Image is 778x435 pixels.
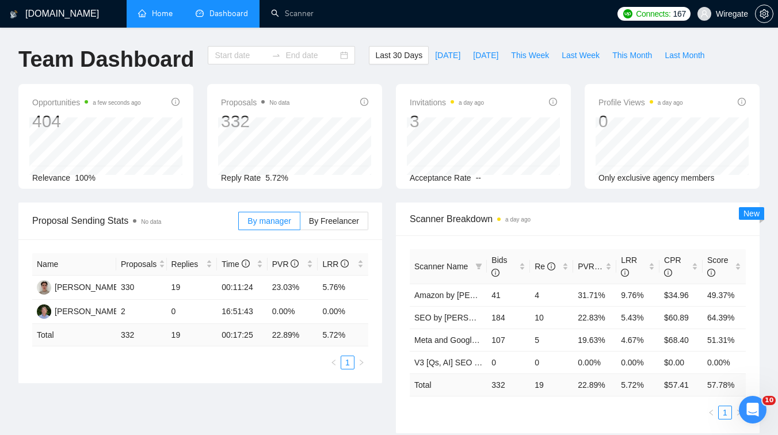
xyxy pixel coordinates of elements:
[573,284,616,306] td: 31.71%
[196,9,204,17] span: dashboard
[221,173,261,182] span: Reply Rate
[659,284,703,306] td: $34.96
[32,253,116,276] th: Name
[756,9,773,18] span: setting
[665,49,704,62] span: Last Month
[708,409,715,416] span: left
[704,406,718,419] li: Previous Page
[37,304,51,319] img: JK
[291,260,299,268] span: info-circle
[535,262,555,271] span: Re
[755,9,773,18] a: setting
[530,351,573,373] td: 0
[141,219,161,225] span: No data
[285,49,338,62] input: End date
[621,269,629,277] span: info-circle
[116,300,167,324] td: 2
[354,356,368,369] button: right
[360,98,368,106] span: info-circle
[738,98,746,106] span: info-circle
[32,173,70,182] span: Relevance
[755,5,773,23] button: setting
[93,100,140,106] time: a few seconds ago
[573,329,616,351] td: 19.63%
[272,51,281,60] span: to
[369,46,429,64] button: Last 30 Days
[547,262,555,270] span: info-circle
[32,110,141,132] div: 404
[271,9,314,18] a: searchScanner
[55,305,121,318] div: [PERSON_NAME]
[467,46,505,64] button: [DATE]
[32,324,116,346] td: Total
[459,100,484,106] time: a day ago
[658,100,683,106] time: a day ago
[743,209,760,218] span: New
[739,396,766,423] iframe: Intercom live chat
[341,260,349,268] span: info-circle
[18,46,194,73] h1: Team Dashboard
[10,5,18,24] img: logo
[358,359,365,366] span: right
[616,306,659,329] td: 5.43%
[476,173,481,182] span: --
[268,324,318,346] td: 22.89 %
[32,96,141,109] span: Opportunities
[598,96,683,109] span: Profile Views
[530,306,573,329] td: 10
[209,9,248,18] span: Dashboard
[414,313,510,322] span: SEO by [PERSON_NAME]
[221,96,289,109] span: Proposals
[138,9,173,18] a: homeHome
[673,7,686,20] span: 167
[703,284,746,306] td: 49.37%
[215,49,267,62] input: Start date
[55,281,121,293] div: [PERSON_NAME]
[487,329,530,351] td: 107
[410,212,746,226] span: Scanner Breakdown
[414,335,571,345] span: Meta and Google Ads by [PERSON_NAME]
[505,46,555,64] button: This Week
[530,284,573,306] td: 4
[327,356,341,369] button: left
[410,110,484,132] div: 3
[341,356,354,369] a: 1
[664,255,681,277] span: CPR
[330,359,337,366] span: left
[762,396,776,405] span: 10
[700,10,708,18] span: user
[487,284,530,306] td: 41
[37,306,121,315] a: JK[PERSON_NAME]
[414,262,468,271] span: Scanner Name
[491,269,499,277] span: info-circle
[703,329,746,351] td: 51.31%
[616,373,659,396] td: 5.72 %
[621,255,637,277] span: LRR
[375,49,422,62] span: Last 30 Days
[75,173,96,182] span: 100%
[703,373,746,396] td: 57.78 %
[269,100,289,106] span: No data
[121,258,157,270] span: Proposals
[318,324,368,346] td: 5.72 %
[616,351,659,373] td: 0.00%
[573,306,616,329] td: 22.83%
[573,373,616,396] td: 22.89 %
[636,7,670,20] span: Connects:
[327,356,341,369] li: Previous Page
[473,258,485,275] span: filter
[429,46,467,64] button: [DATE]
[318,300,368,324] td: 0.00%
[309,216,359,226] span: By Freelancer
[221,110,289,132] div: 332
[167,253,218,276] th: Replies
[598,110,683,132] div: 0
[171,258,204,270] span: Replies
[410,373,487,396] td: Total
[272,260,299,269] span: PVR
[612,49,652,62] span: This Month
[414,358,575,367] span: V3 [Qs, AI] SEO (2nd worse performing May)
[410,173,471,182] span: Acceptance Rate
[487,373,530,396] td: 332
